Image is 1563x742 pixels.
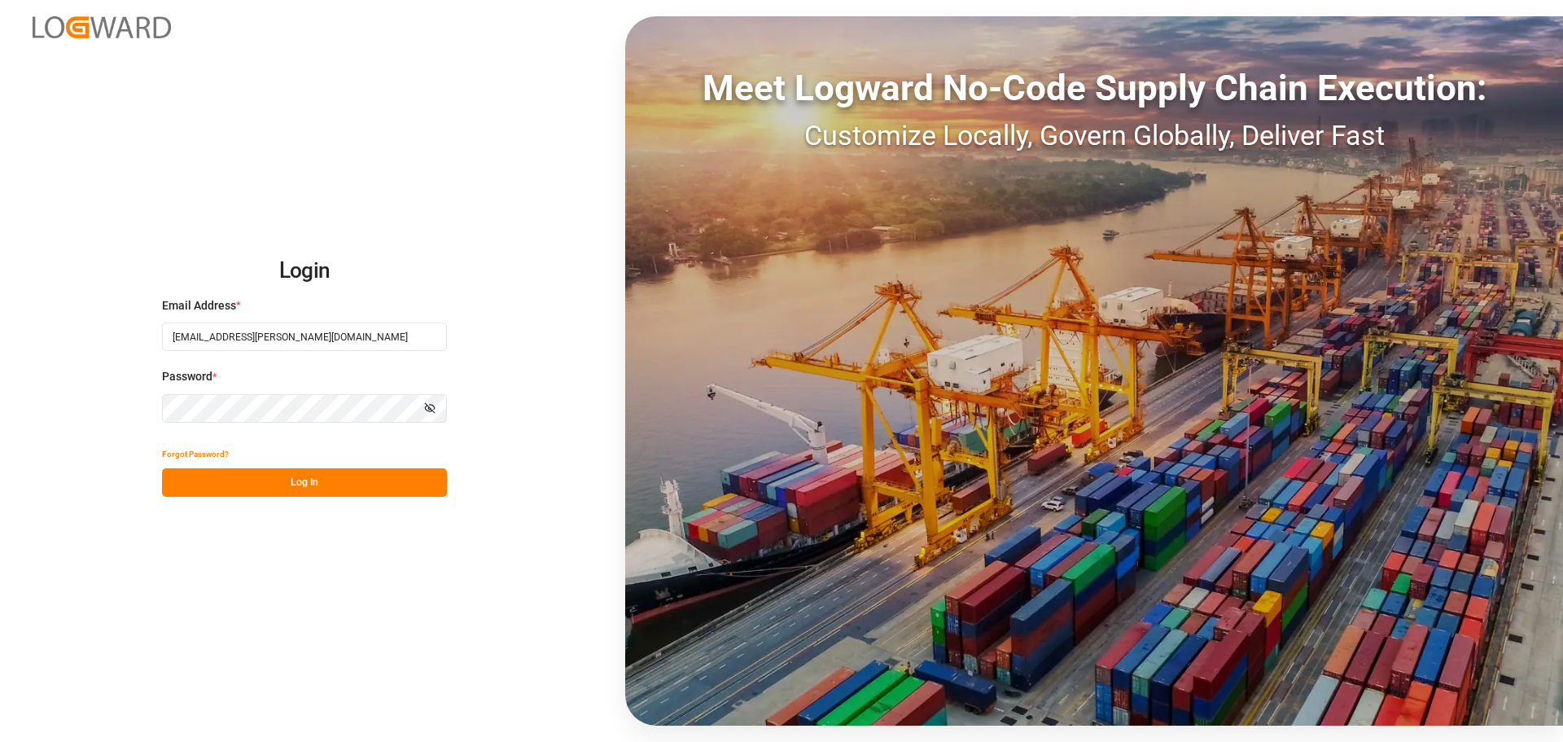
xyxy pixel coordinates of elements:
[162,245,447,297] h2: Login
[625,61,1563,115] div: Meet Logward No-Code Supply Chain Execution:
[33,16,171,38] img: Logward_new_orange.png
[162,468,447,497] button: Log In
[162,323,447,351] input: Enter your email
[162,368,212,385] span: Password
[162,297,236,314] span: Email Address
[625,115,1563,156] div: Customize Locally, Govern Globally, Deliver Fast
[162,440,229,468] button: Forgot Password?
